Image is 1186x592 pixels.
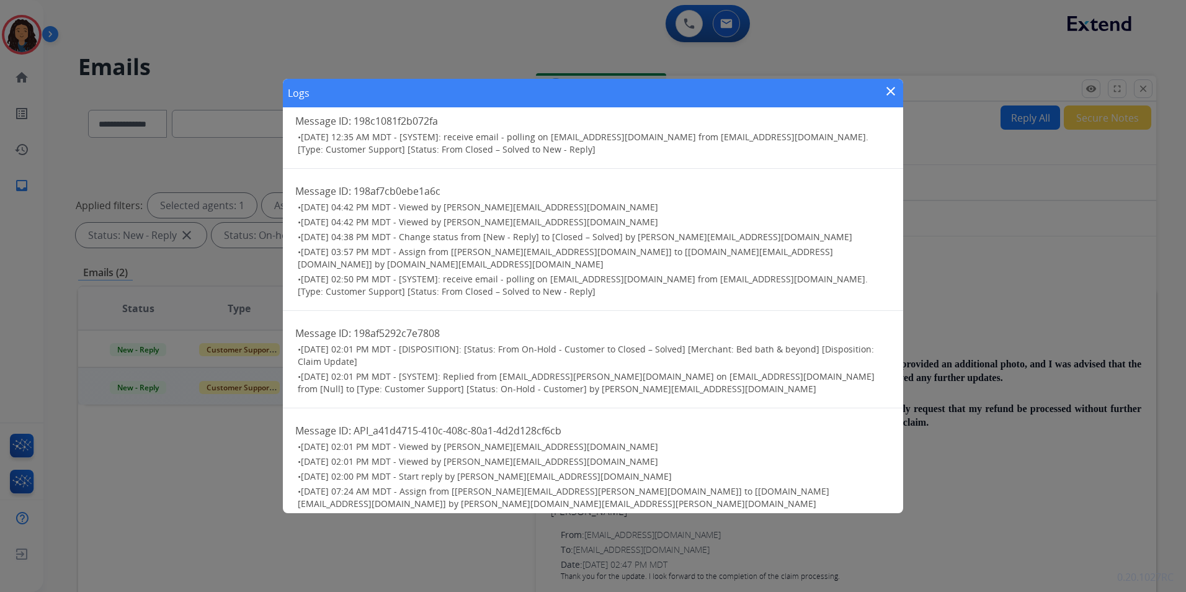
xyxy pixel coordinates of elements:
[298,370,875,395] span: [DATE] 02:01 PM MDT - [SYSTEM]: Replied from [EMAIL_ADDRESS][PERSON_NAME][DOMAIN_NAME] on [EMAIL_...
[298,246,833,270] span: [DATE] 03:57 PM MDT - Assign from [[PERSON_NAME][EMAIL_ADDRESS][DOMAIN_NAME]] to [[DOMAIN_NAME][E...
[301,455,658,467] span: [DATE] 02:01 PM MDT - Viewed by [PERSON_NAME][EMAIL_ADDRESS][DOMAIN_NAME]
[1117,570,1174,585] p: 0.20.1027RC
[298,273,891,298] h3: •
[298,485,829,509] span: [DATE] 07:24 AM MDT - Assign from [[PERSON_NAME][EMAIL_ADDRESS][PERSON_NAME][DOMAIN_NAME]] to [[D...
[295,184,351,198] span: Message ID:
[298,441,891,453] h3: •
[295,114,351,128] span: Message ID:
[298,513,891,537] h3: •
[301,441,658,452] span: [DATE] 02:01 PM MDT - Viewed by [PERSON_NAME][EMAIL_ADDRESS][DOMAIN_NAME]
[301,216,658,228] span: [DATE] 04:42 PM MDT - Viewed by [PERSON_NAME][EMAIL_ADDRESS][DOMAIN_NAME]
[354,184,440,198] span: 198af7cb0ebe1a6c
[354,424,561,437] span: API_a41d4715-410c-408c-80a1-4d2d128cf6cb
[295,326,351,340] span: Message ID:
[298,273,868,297] span: [DATE] 02:50 PM MDT - [SYSTEM]: receive email - polling on [EMAIL_ADDRESS][DOMAIN_NAME] from [EMA...
[298,216,891,228] h3: •
[301,470,672,482] span: [DATE] 02:00 PM MDT - Start reply by [PERSON_NAME][EMAIL_ADDRESS][DOMAIN_NAME]
[301,201,658,213] span: [DATE] 04:42 PM MDT - Viewed by [PERSON_NAME][EMAIL_ADDRESS][DOMAIN_NAME]
[301,231,852,243] span: [DATE] 04:38 PM MDT - Change status from [New - Reply] to [Closed – Solved] by [PERSON_NAME][EMAI...
[288,86,310,101] h1: Logs
[298,370,891,395] h3: •
[298,455,891,468] h3: •
[298,343,891,368] h3: •
[354,114,438,128] span: 198c1081f2b072fa
[298,470,891,483] h3: •
[298,485,891,510] h3: •
[295,424,351,437] span: Message ID:
[354,326,440,340] span: 198af5292c7e7808
[298,513,863,537] span: [DATE] 06:45 AM MDT - Assign from [Null] to [[PERSON_NAME][EMAIL_ADDRESS][PERSON_NAME][DOMAIN_NAM...
[298,343,874,367] span: [DATE] 02:01 PM MDT - [DISPOSITION]: [Status: From On-Hold - Customer to Closed – Solved] [Mercha...
[298,231,891,243] h3: •
[298,201,891,213] h3: •
[298,131,891,156] h3: •
[298,131,868,155] span: [DATE] 12:35 AM MDT - [SYSTEM]: receive email - polling on [EMAIL_ADDRESS][DOMAIN_NAME] from [EMA...
[883,84,898,99] mat-icon: close
[298,246,891,271] h3: •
